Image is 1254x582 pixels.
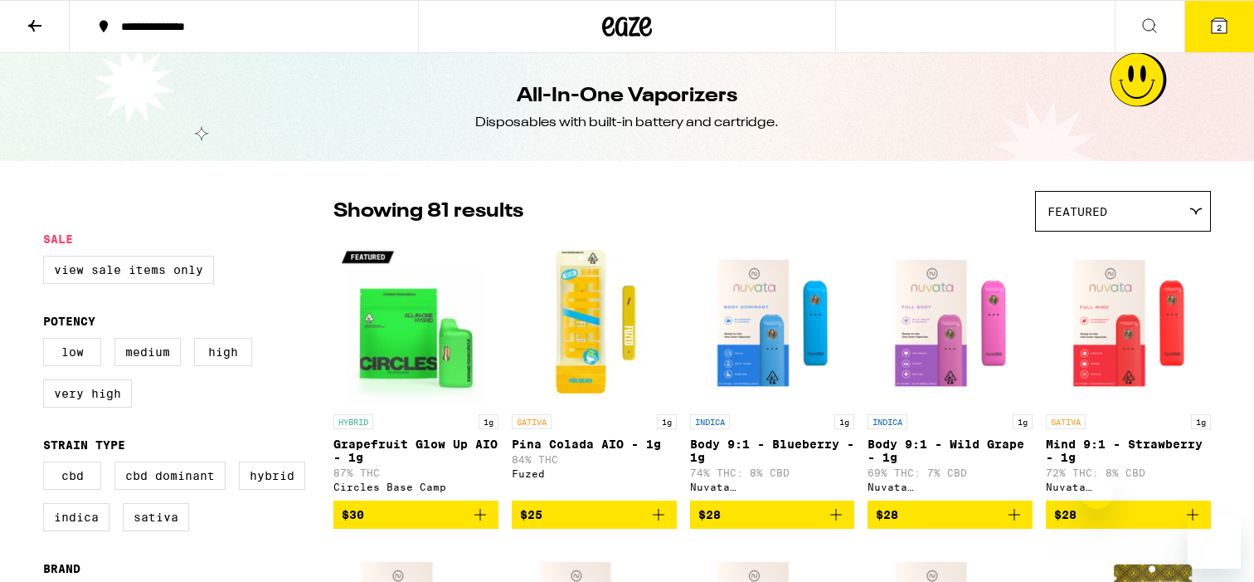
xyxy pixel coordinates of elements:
[123,503,189,531] label: Sativa
[690,240,855,501] a: Open page for Body 9:1 - Blueberry - 1g from Nuvata (CA)
[333,240,498,406] img: Circles Base Camp - Grapefruit Glow Up AIO - 1g
[1046,501,1211,529] button: Add to bag
[1046,240,1211,406] img: Nuvata (CA) - Mind 9:1 - Strawberry - 1g
[868,482,1033,492] div: Nuvata ([GEOGRAPHIC_DATA])
[657,414,677,429] p: 1g
[333,501,498,529] button: Add to bag
[114,338,181,366] label: Medium
[512,438,677,451] p: Pina Colada AIO - 1g
[333,482,498,492] div: Circles Base Camp
[1047,205,1107,218] span: Featured
[1217,22,1222,32] span: 2
[868,438,1033,464] p: Body 9:1 - Wild Grape - 1g
[1046,482,1211,492] div: Nuvata ([GEOGRAPHIC_DATA])
[43,338,101,366] label: Low
[114,462,226,490] label: CBD Dominant
[512,240,677,406] img: Fuzed - Pina Colada AIO - 1g
[512,454,677,465] p: 84% THC
[43,315,95,328] legend: Potency
[333,198,523,226] p: Showing 81 results
[876,508,898,521] span: $28
[1188,516,1241,569] iframe: Button to launch messaging window
[333,414,373,429] p: HYBRID
[342,508,364,521] span: $30
[868,240,1033,501] a: Open page for Body 9:1 - Wild Grape - 1g from Nuvata (CA)
[1191,414,1211,429] p: 1g
[834,414,854,429] p: 1g
[1054,508,1077,521] span: $28
[690,240,855,406] img: Nuvata (CA) - Body 9:1 - Blueberry - 1g
[43,462,101,490] label: CBD
[43,256,214,284] label: View Sale Items Only
[43,379,132,408] label: Very High
[512,501,677,529] button: Add to bag
[1081,476,1114,509] iframe: Close message
[194,338,252,366] label: High
[690,482,855,492] div: Nuvata ([GEOGRAPHIC_DATA])
[43,562,80,575] legend: Brand
[1046,467,1211,478] p: 72% THC: 8% CBD
[333,438,498,464] p: Grapefruit Glow Up AIO - 1g
[868,467,1033,478] p: 69% THC: 7% CBD
[520,508,542,521] span: $25
[698,508,721,521] span: $28
[512,468,677,479] div: Fuzed
[690,438,855,464] p: Body 9:1 - Blueberry - 1g
[1013,414,1033,429] p: 1g
[868,414,907,429] p: INDICA
[690,501,855,529] button: Add to bag
[475,114,779,132] div: Disposables with built-in battery and cartridge.
[1046,438,1211,464] p: Mind 9:1 - Strawberry - 1g
[333,467,498,478] p: 87% THC
[239,462,305,490] label: Hybrid
[868,240,1033,406] img: Nuvata (CA) - Body 9:1 - Wild Grape - 1g
[43,232,73,246] legend: Sale
[512,414,552,429] p: SATIVA
[43,503,109,531] label: Indica
[43,438,125,452] legend: Strain Type
[517,82,737,110] h1: All-In-One Vaporizers
[512,240,677,501] a: Open page for Pina Colada AIO - 1g from Fuzed
[479,414,498,429] p: 1g
[333,240,498,501] a: Open page for Grapefruit Glow Up AIO - 1g from Circles Base Camp
[868,501,1033,529] button: Add to bag
[1046,414,1086,429] p: SATIVA
[1184,1,1254,52] button: 2
[690,414,730,429] p: INDICA
[690,467,855,478] p: 74% THC: 8% CBD
[1046,240,1211,501] a: Open page for Mind 9:1 - Strawberry - 1g from Nuvata (CA)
